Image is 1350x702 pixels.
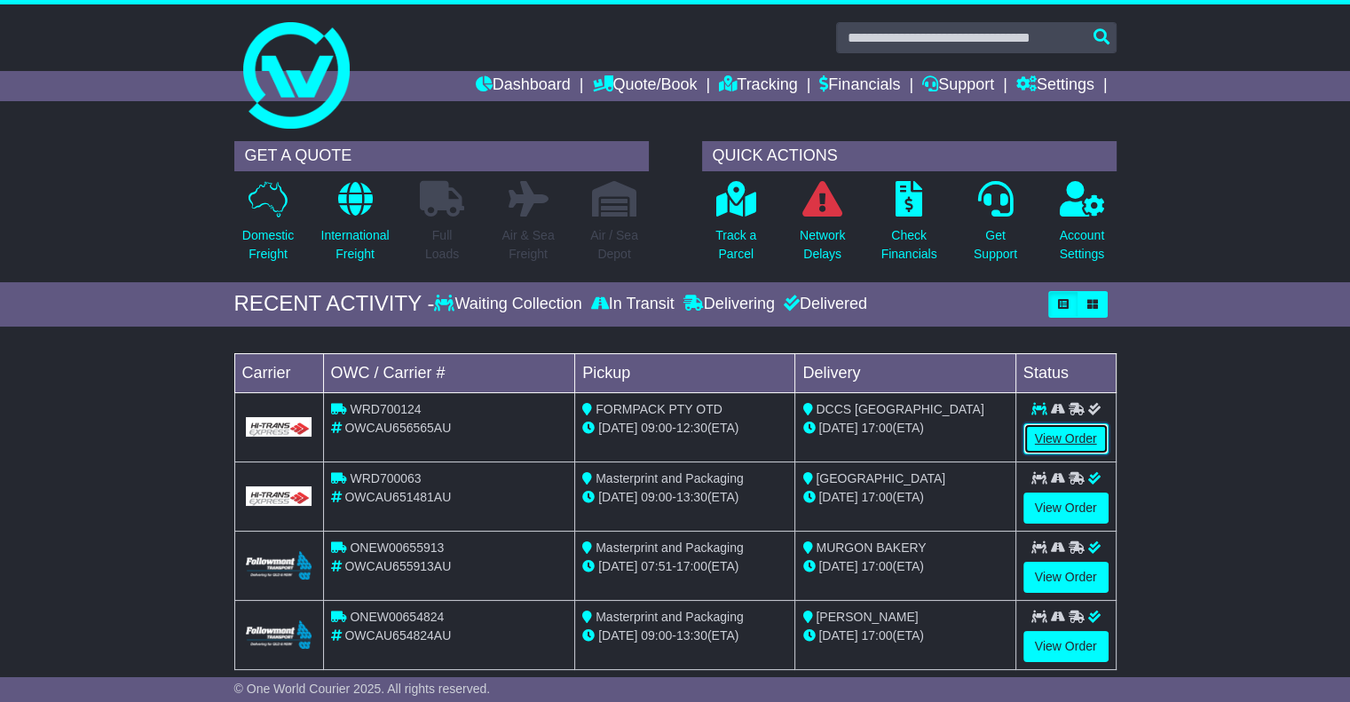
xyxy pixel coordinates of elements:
[596,540,744,555] span: Masterprint and Packaging
[802,627,1007,645] div: (ETA)
[779,295,867,314] div: Delivered
[1016,71,1094,101] a: Settings
[476,71,571,101] a: Dashboard
[802,419,1007,438] div: (ETA)
[590,226,638,264] p: Air / Sea Depot
[598,490,637,504] span: [DATE]
[1059,180,1106,273] a: AccountSettings
[816,540,926,555] span: MURGON BAKERY
[241,180,295,273] a: DomesticFreight
[1060,226,1105,264] p: Account Settings
[598,559,637,573] span: [DATE]
[1023,423,1109,454] a: View Order
[861,628,892,643] span: 17:00
[881,226,937,264] p: Check Financials
[234,141,649,171] div: GET A QUOTE
[323,353,575,392] td: OWC / Carrier #
[795,353,1015,392] td: Delivery
[676,559,707,573] span: 17:00
[922,71,994,101] a: Support
[598,628,637,643] span: [DATE]
[715,226,756,264] p: Track a Parcel
[641,421,672,435] span: 09:00
[320,180,390,273] a: InternationalFreight
[582,419,787,438] div: - (ETA)
[880,180,938,273] a: CheckFinancials
[1023,493,1109,524] a: View Order
[679,295,779,314] div: Delivering
[816,402,983,416] span: DCCS [GEOGRAPHIC_DATA]
[596,402,722,416] span: FORMPACK PTY OTD
[861,421,892,435] span: 17:00
[350,610,444,624] span: ONEW00654824
[676,490,707,504] span: 13:30
[676,628,707,643] span: 13:30
[420,226,464,264] p: Full Loads
[234,291,435,317] div: RECENT ACTIVITY -
[861,559,892,573] span: 17:00
[641,628,672,643] span: 09:00
[974,226,1017,264] p: Get Support
[582,557,787,576] div: - (ETA)
[596,471,744,485] span: Masterprint and Packaging
[582,488,787,507] div: - (ETA)
[350,402,421,416] span: WRD700124
[818,559,857,573] span: [DATE]
[802,557,1007,576] div: (ETA)
[818,421,857,435] span: [DATE]
[344,628,451,643] span: OWCAU654824AU
[641,559,672,573] span: 07:51
[816,610,918,624] span: [PERSON_NAME]
[320,226,389,264] p: International Freight
[719,71,797,101] a: Tracking
[344,490,451,504] span: OWCAU651481AU
[592,71,697,101] a: Quote/Book
[246,486,312,506] img: GetCarrierServiceLogo
[246,620,312,650] img: Followmont_Transport.png
[676,421,707,435] span: 12:30
[799,180,846,273] a: NetworkDelays
[596,610,744,624] span: Masterprint and Packaging
[246,551,312,580] img: Followmont_Transport.png
[344,559,451,573] span: OWCAU655913AU
[819,71,900,101] a: Financials
[575,353,795,392] td: Pickup
[1015,353,1116,392] td: Status
[702,141,1117,171] div: QUICK ACTIONS
[344,421,451,435] span: OWCAU656565AU
[587,295,679,314] div: In Transit
[434,295,586,314] div: Waiting Collection
[582,627,787,645] div: - (ETA)
[1023,562,1109,593] a: View Order
[598,421,637,435] span: [DATE]
[861,490,892,504] span: 17:00
[818,490,857,504] span: [DATE]
[714,180,757,273] a: Track aParcel
[641,490,672,504] span: 09:00
[816,471,945,485] span: [GEOGRAPHIC_DATA]
[800,226,845,264] p: Network Delays
[802,488,1007,507] div: (ETA)
[1023,631,1109,662] a: View Order
[242,226,294,264] p: Domestic Freight
[973,180,1018,273] a: GetSupport
[234,682,491,696] span: © One World Courier 2025. All rights reserved.
[350,540,444,555] span: ONEW00655913
[350,471,421,485] span: WRD700063
[501,226,554,264] p: Air & Sea Freight
[246,417,312,437] img: GetCarrierServiceLogo
[818,628,857,643] span: [DATE]
[234,353,323,392] td: Carrier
